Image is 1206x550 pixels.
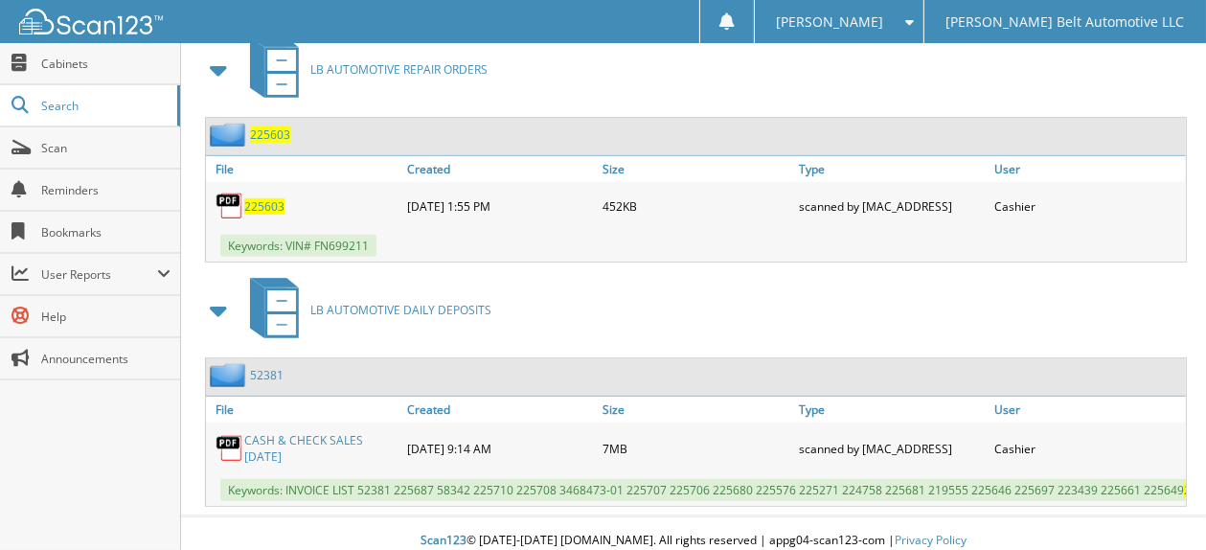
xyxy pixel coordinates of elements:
[41,266,157,283] span: User Reports
[239,32,488,107] a: LB AUTOMOTIVE REPAIR ORDERS
[41,98,168,114] span: Search
[990,397,1186,423] a: User
[402,187,599,225] div: [DATE] 1:55 PM
[598,397,794,423] a: Size
[244,432,398,465] a: CASH & CHECK SALES [DATE]
[310,302,491,318] span: LB AUTOMOTIVE DAILY DEPOSITS
[244,198,284,215] a: 225603
[895,532,967,548] a: Privacy Policy
[990,156,1186,182] a: User
[310,61,488,78] span: LB AUTOMOTIVE REPAIR ORDERS
[41,140,171,156] span: Scan
[19,9,163,34] img: scan123-logo-white.svg
[776,16,883,28] span: [PERSON_NAME]
[402,397,599,423] a: Created
[206,397,402,423] a: File
[41,182,171,198] span: Reminders
[250,367,284,383] a: 52381
[794,156,990,182] a: Type
[402,156,599,182] a: Created
[250,126,290,143] a: 225603
[41,309,171,325] span: Help
[41,224,171,241] span: Bookmarks
[216,434,244,463] img: PDF.png
[794,187,990,225] div: scanned by [MAC_ADDRESS]
[598,156,794,182] a: Size
[402,427,599,470] div: [DATE] 9:14 AM
[598,187,794,225] div: 452KB
[990,427,1186,470] div: Cashier
[421,532,466,548] span: Scan123
[220,235,376,257] span: Keywords: VIN# FN699211
[794,427,990,470] div: scanned by [MAC_ADDRESS]
[41,351,171,367] span: Announcements
[990,187,1186,225] div: Cashier
[598,427,794,470] div: 7MB
[945,16,1184,28] span: [PERSON_NAME] Belt Automotive LLC
[794,397,990,423] a: Type
[210,363,250,387] img: folder2.png
[239,272,491,348] a: LB AUTOMOTIVE DAILY DEPOSITS
[210,123,250,147] img: folder2.png
[1110,458,1206,550] iframe: Chat Widget
[41,56,171,72] span: Cabinets
[216,192,244,220] img: PDF.png
[206,156,402,182] a: File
